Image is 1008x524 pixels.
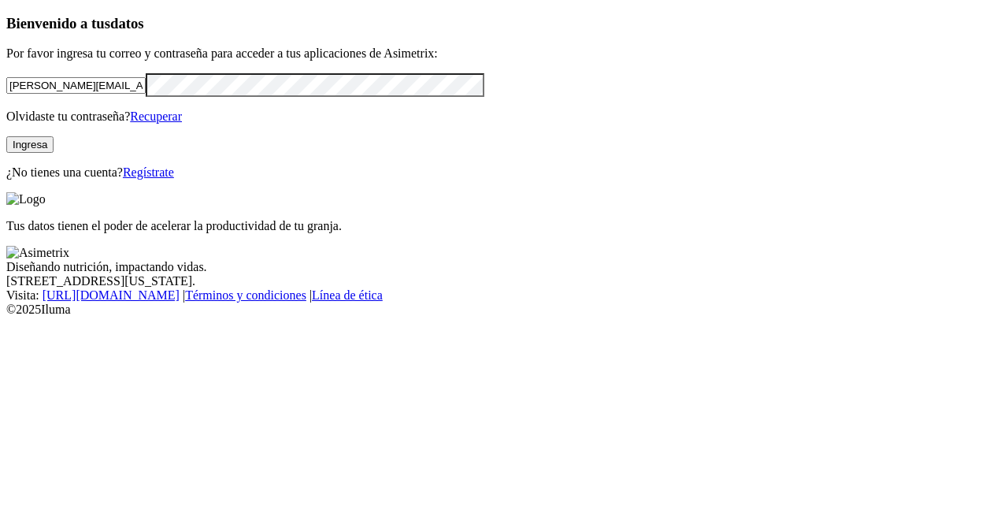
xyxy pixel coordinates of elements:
img: Asimetrix [6,246,69,260]
p: Olvidaste tu contraseña? [6,110,1002,124]
div: Diseñando nutrición, impactando vidas. [6,260,1002,274]
p: Por favor ingresa tu correo y contraseña para acceder a tus aplicaciones de Asimetrix: [6,46,1002,61]
div: [STREET_ADDRESS][US_STATE]. [6,274,1002,288]
a: Términos y condiciones [185,288,306,302]
input: Tu correo [6,77,146,94]
div: © 2025 Iluma [6,303,1002,317]
img: Logo [6,192,46,206]
a: [URL][DOMAIN_NAME] [43,288,180,302]
a: Recuperar [130,110,182,123]
span: datos [110,15,144,32]
p: ¿No tienes una cuenta? [6,165,1002,180]
button: Ingresa [6,136,54,153]
a: Regístrate [123,165,174,179]
a: Línea de ética [312,288,383,302]
h3: Bienvenido a tus [6,15,1002,32]
p: Tus datos tienen el poder de acelerar la productividad de tu granja. [6,219,1002,233]
div: Visita : | | [6,288,1002,303]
